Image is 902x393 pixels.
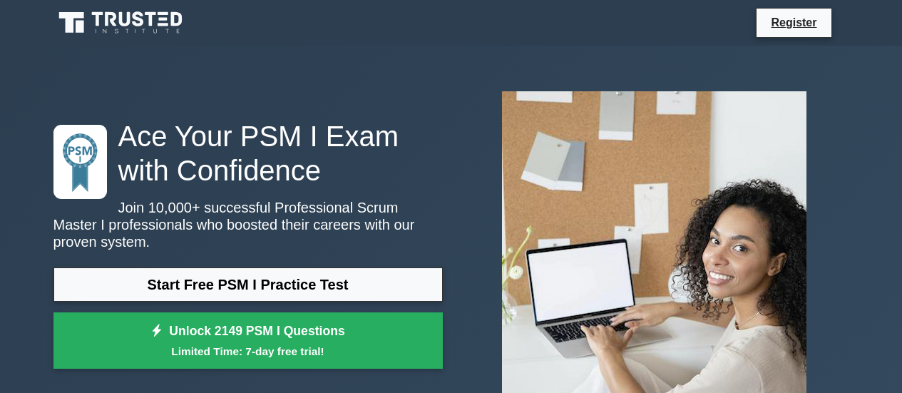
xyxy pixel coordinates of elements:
small: Limited Time: 7-day free trial! [71,343,425,359]
p: Join 10,000+ successful Professional Scrum Master I professionals who boosted their careers with ... [53,199,443,250]
a: Unlock 2149 PSM I QuestionsLimited Time: 7-day free trial! [53,312,443,369]
h1: Ace Your PSM I Exam with Confidence [53,119,443,188]
a: Start Free PSM I Practice Test [53,267,443,302]
a: Register [762,14,825,31]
